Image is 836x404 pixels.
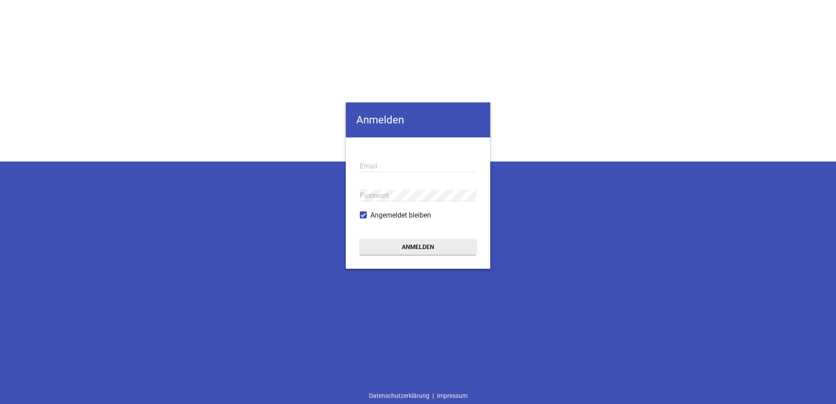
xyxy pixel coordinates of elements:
a: Impressum [434,387,471,404]
button: Anmelden [360,239,476,255]
div: | [366,387,471,404]
h4: Anmelden [346,102,490,137]
span: Angemeldet bleiben [370,210,431,221]
a: Datenschutzerklärung [366,387,432,404]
